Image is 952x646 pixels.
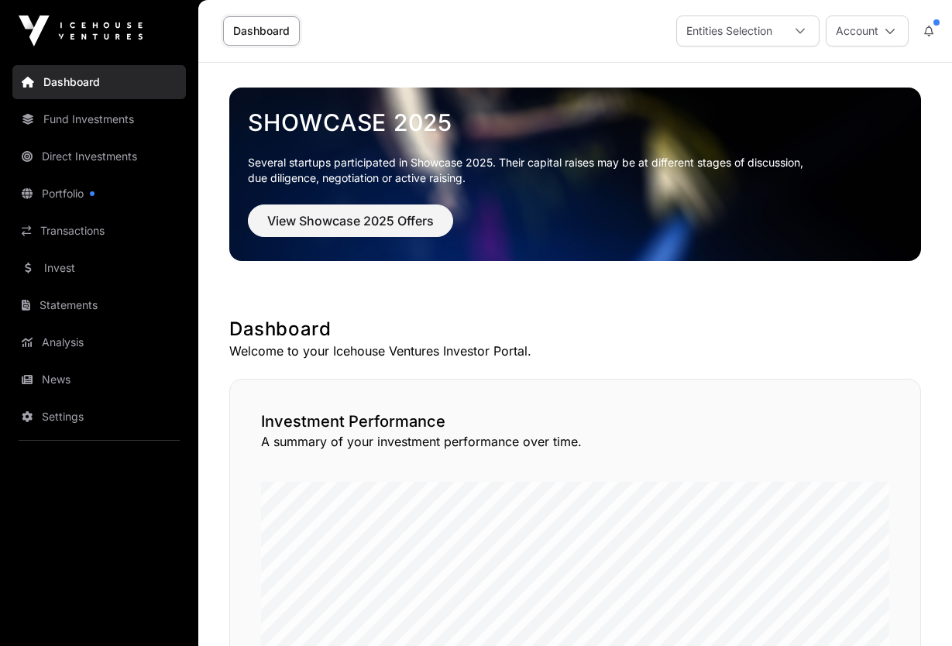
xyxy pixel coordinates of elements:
[261,432,889,451] p: A summary of your investment performance over time.
[12,251,186,285] a: Invest
[229,317,921,342] h1: Dashboard
[12,177,186,211] a: Portfolio
[12,400,186,434] a: Settings
[223,16,300,46] a: Dashboard
[12,325,186,359] a: Analysis
[12,139,186,174] a: Direct Investments
[248,108,902,136] a: Showcase 2025
[12,65,186,99] a: Dashboard
[12,214,186,248] a: Transactions
[267,211,434,230] span: View Showcase 2025 Offers
[261,411,889,432] h2: Investment Performance
[19,15,143,46] img: Icehouse Ventures Logo
[229,88,921,261] img: Showcase 2025
[248,220,453,235] a: View Showcase 2025 Offers
[248,204,453,237] button: View Showcase 2025 Offers
[229,342,921,360] p: Welcome to your Icehouse Ventures Investor Portal.
[12,288,186,322] a: Statements
[12,102,186,136] a: Fund Investments
[826,15,909,46] button: Account
[248,155,902,186] p: Several startups participated in Showcase 2025. Their capital raises may be at different stages o...
[677,16,782,46] div: Entities Selection
[12,363,186,397] a: News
